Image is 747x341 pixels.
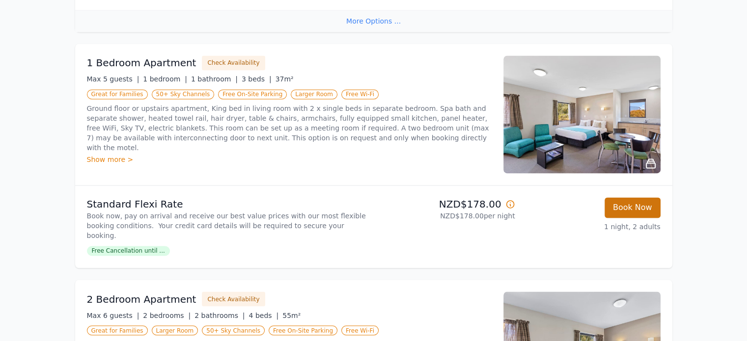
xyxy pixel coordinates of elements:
span: Free On-Site Parking [269,325,337,335]
span: 1 bedroom | [143,75,187,83]
span: Free Wi-Fi [341,325,379,335]
span: 4 beds | [249,311,279,319]
span: 2 bathrooms | [194,311,245,319]
span: Great for Families [87,325,148,335]
span: Max 6 guests | [87,311,139,319]
p: 1 night, 2 adults [523,222,661,232]
div: More Options ... [75,10,672,32]
span: Free On-Site Parking [218,89,287,99]
span: Great for Families [87,89,148,99]
h3: 2 Bedroom Apartment [87,292,196,306]
span: Larger Room [291,89,337,99]
span: 3 beds | [242,75,272,83]
span: 50+ Sky Channels [202,325,265,335]
span: Larger Room [152,325,198,335]
span: 55m² [282,311,301,319]
button: Check Availability [202,291,265,306]
p: Standard Flexi Rate [87,197,370,211]
span: 50+ Sky Channels [152,89,215,99]
span: Free Wi-Fi [341,89,379,99]
span: 1 bathroom | [191,75,238,83]
span: Max 5 guests | [87,75,139,83]
button: Check Availability [202,55,265,70]
p: Ground floor or upstairs apartment, King bed in living room with 2 x single beds in separate bedr... [87,104,492,153]
span: 37m² [276,75,294,83]
p: NZD$178.00 [378,197,515,211]
span: 2 bedrooms | [143,311,191,319]
span: Free Cancellation until ... [87,246,170,256]
h3: 1 Bedroom Apartment [87,56,196,70]
button: Book Now [605,197,661,218]
div: Show more > [87,155,492,164]
p: Book now, pay on arrival and receive our best value prices with our most flexible booking conditi... [87,211,370,240]
p: NZD$178.00 per night [378,211,515,221]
